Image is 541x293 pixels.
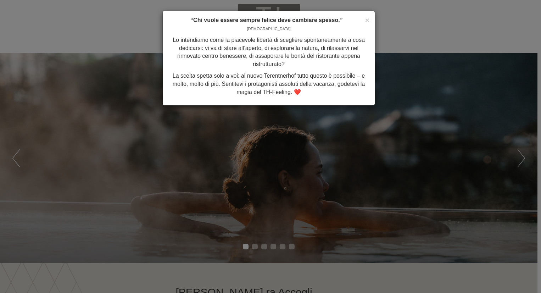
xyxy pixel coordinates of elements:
[365,16,369,24] button: Close
[247,27,290,31] span: [DEMOGRAPHIC_DATA]
[168,36,369,68] p: Lo intendiamo come la piacevole libertà di scegliere spontaneamente a cosa dedicarsi: vi va di st...
[190,17,343,23] strong: “Chi vuole essere sempre felice deve cambiare spesso.”
[168,72,369,96] p: La scelta spetta solo a voi: al nuovo Terentnerhof tutto questo è possibile – e molto, molto di p...
[365,16,369,24] span: ×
